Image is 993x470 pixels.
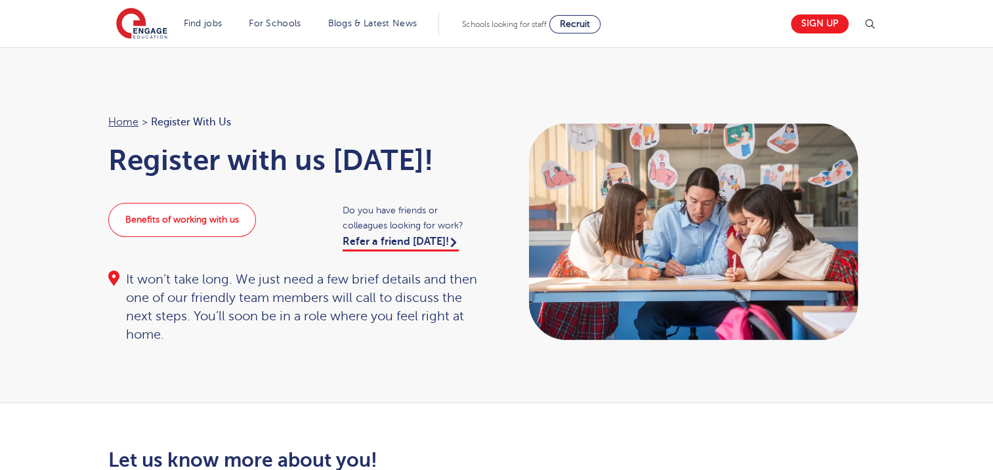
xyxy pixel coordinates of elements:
a: Benefits of working with us [108,203,256,237]
a: Refer a friend [DATE]! [343,236,459,251]
a: Sign up [791,14,849,33]
a: For Schools [249,18,301,28]
h1: Register with us [DATE]! [108,144,484,177]
a: Blogs & Latest News [328,18,417,28]
span: > [142,116,148,128]
span: Recruit [560,19,590,29]
nav: breadcrumb [108,114,484,131]
div: It won’t take long. We just need a few brief details and then one of our friendly team members wi... [108,270,484,344]
a: Home [108,116,138,128]
a: Recruit [549,15,601,33]
span: Do you have friends or colleagues looking for work? [343,203,484,233]
img: Engage Education [116,8,167,41]
span: Schools looking for staff [462,20,547,29]
span: Register with us [151,114,231,131]
a: Find jobs [184,18,222,28]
